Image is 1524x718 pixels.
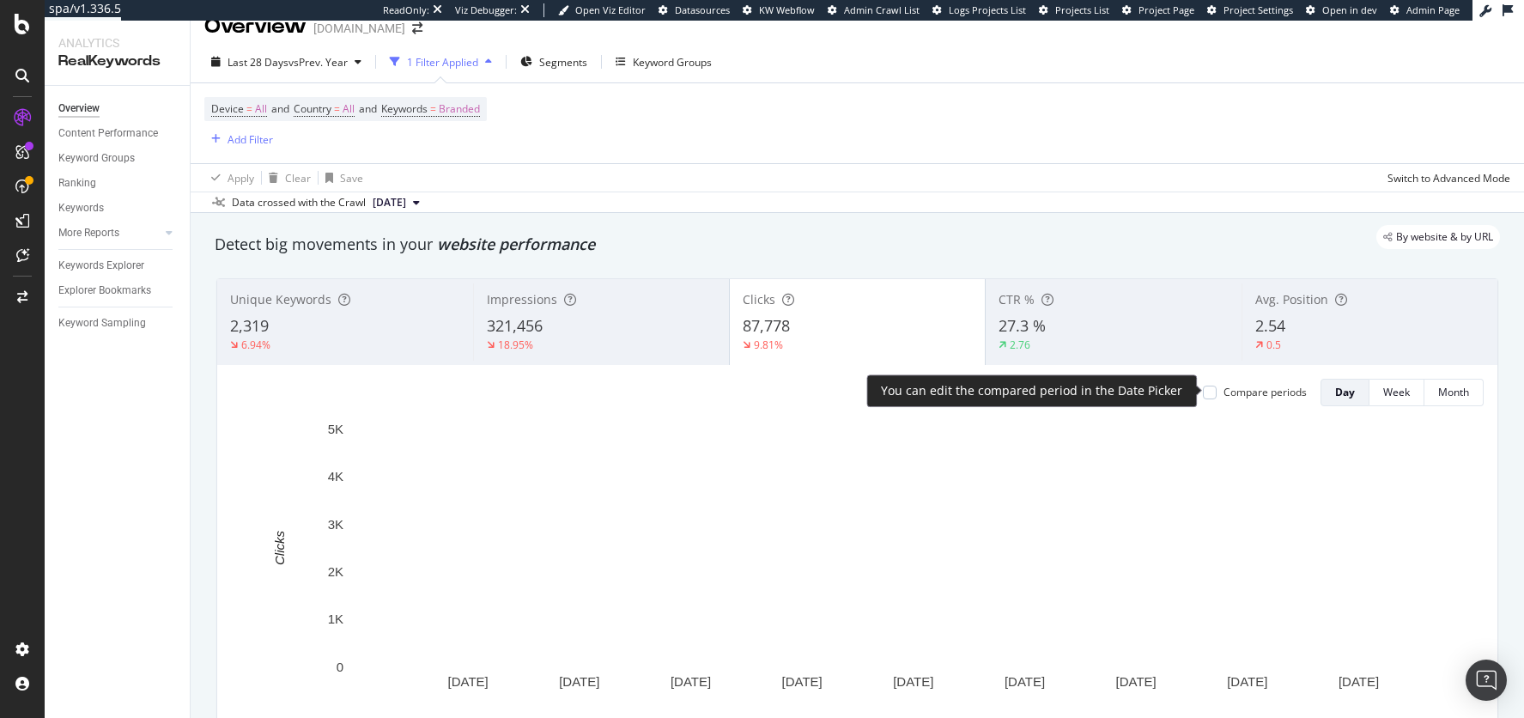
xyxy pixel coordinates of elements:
[1369,379,1424,406] button: Week
[319,164,363,192] button: Save
[288,55,348,70] span: vs Prev. Year
[204,12,307,41] div: Overview
[294,101,331,116] span: Country
[1227,674,1267,689] text: [DATE]
[1383,385,1410,399] div: Week
[1390,3,1460,17] a: Admin Page
[609,48,719,76] button: Keyword Groups
[58,257,144,275] div: Keywords Explorer
[340,171,363,186] div: Save
[328,422,343,436] text: 5K
[328,517,343,532] text: 3K
[343,97,355,121] span: All
[204,48,368,76] button: Last 28 DaysvsPrev. Year
[381,101,428,116] span: Keywords
[675,3,730,16] span: Datasources
[1381,164,1510,192] button: Switch to Advanced Mode
[58,282,151,300] div: Explorer Bookmarks
[412,22,422,34] div: arrow-right-arrow-left
[262,164,311,192] button: Clear
[1223,3,1293,16] span: Project Settings
[58,257,178,275] a: Keywords Explorer
[328,612,343,626] text: 1K
[828,3,920,17] a: Admin Crawl List
[999,291,1035,307] span: CTR %
[407,55,478,70] div: 1 Filter Applied
[58,34,176,52] div: Analytics
[1396,232,1493,242] span: By website & by URL
[230,291,331,307] span: Unique Keywords
[246,101,252,116] span: =
[255,97,267,121] span: All
[1207,3,1293,17] a: Project Settings
[241,338,270,352] div: 6.94%
[1005,674,1045,689] text: [DATE]
[211,101,244,116] span: Device
[328,469,343,484] text: 4K
[1335,385,1355,399] div: Day
[1266,338,1281,352] div: 0.5
[58,199,104,217] div: Keywords
[487,315,543,336] span: 321,456
[782,674,823,689] text: [DATE]
[328,564,343,579] text: 2K
[759,3,815,16] span: KW Webflow
[949,3,1026,16] span: Logs Projects List
[228,55,288,70] span: Last 28 Days
[1322,3,1377,16] span: Open in dev
[58,224,119,242] div: More Reports
[743,315,790,336] span: 87,778
[58,125,178,143] a: Content Performance
[58,174,96,192] div: Ranking
[1055,3,1109,16] span: Projects List
[272,530,287,564] text: Clicks
[430,101,436,116] span: =
[58,224,161,242] a: More Reports
[487,291,557,307] span: Impressions
[204,129,273,149] button: Add Filter
[58,100,100,118] div: Overview
[313,20,405,37] div: [DOMAIN_NAME]
[228,132,273,147] div: Add Filter
[743,291,775,307] span: Clicks
[671,674,711,689] text: [DATE]
[366,192,427,213] button: [DATE]
[659,3,730,17] a: Datasources
[754,338,783,352] div: 9.81%
[383,3,429,17] div: ReadOnly:
[575,3,646,16] span: Open Viz Editor
[359,101,377,116] span: and
[58,100,178,118] a: Overview
[513,48,594,76] button: Segments
[1122,3,1194,17] a: Project Page
[539,55,587,70] span: Segments
[58,149,135,167] div: Keyword Groups
[455,3,517,17] div: Viz Debugger:
[498,338,533,352] div: 18.95%
[58,149,178,167] a: Keyword Groups
[1424,379,1484,406] button: Month
[58,174,178,192] a: Ranking
[271,101,289,116] span: and
[1255,315,1285,336] span: 2.54
[337,660,343,674] text: 0
[844,3,920,16] span: Admin Crawl List
[559,674,599,689] text: [DATE]
[383,48,499,76] button: 1 Filter Applied
[334,101,340,116] span: =
[893,674,933,689] text: [DATE]
[1306,3,1377,17] a: Open in dev
[743,3,815,17] a: KW Webflow
[633,55,712,70] div: Keyword Groups
[1466,660,1507,701] div: Open Intercom Messenger
[558,3,646,17] a: Open Viz Editor
[1138,3,1194,16] span: Project Page
[1116,674,1157,689] text: [DATE]
[58,199,178,217] a: Keywords
[58,314,178,332] a: Keyword Sampling
[1339,674,1379,689] text: [DATE]
[932,3,1026,17] a: Logs Projects List
[58,125,158,143] div: Content Performance
[230,315,269,336] span: 2,319
[999,315,1046,336] span: 27.3 %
